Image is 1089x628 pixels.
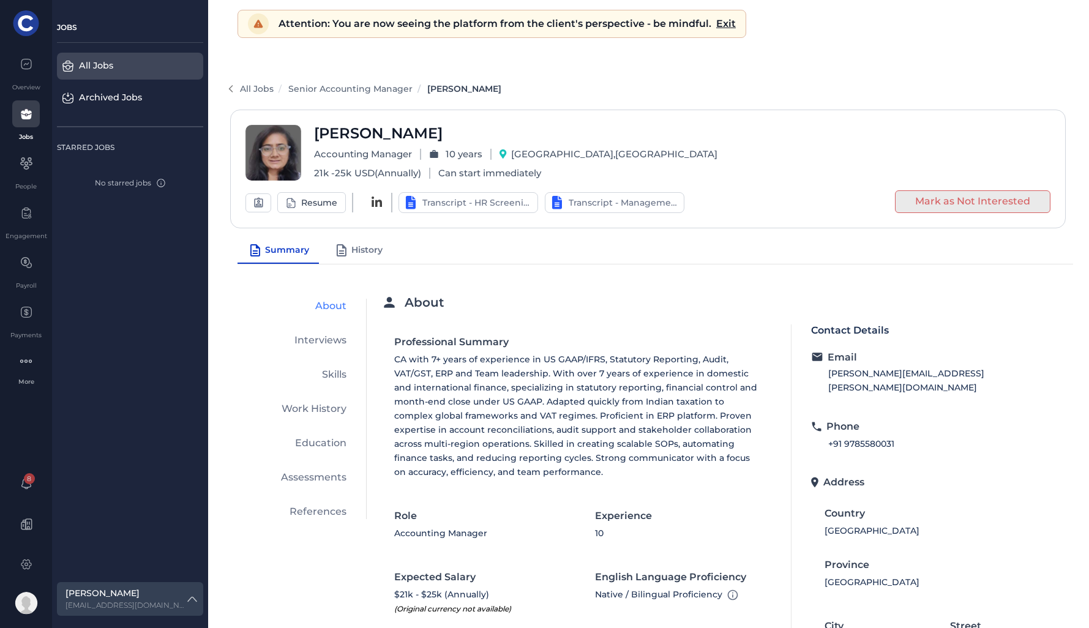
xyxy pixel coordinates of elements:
div: 10 [595,526,763,540]
div: All Jobs [79,59,169,73]
span: Summary [265,244,309,256]
h6: Contact Details [801,324,889,341]
div: No starred jobs [57,178,203,189]
p: Native / Bilingual Proficiency [595,588,763,602]
div: Assessments [257,470,346,485]
h6: English Language Proficiency [595,571,746,588]
span: History [351,244,383,256]
a: All Jobs [240,83,274,94]
span: Can start immediately [438,166,541,181]
span: Accounting Manager [314,148,412,162]
a: [PERSON_NAME] [427,83,501,94]
h6: Expected Salary [394,571,476,588]
h6: Experience [595,510,652,526]
span: USD [354,167,375,179]
a: Summary [238,238,319,264]
span: 25k [335,167,351,179]
div: Payroll [16,281,37,290]
span: 10 years [429,148,482,162]
h6: Email [828,351,857,363]
h6: Country [825,507,865,524]
p: [GEOGRAPHIC_DATA] [825,524,1043,538]
img: 68c1155b0c3c69a051cbcdbf_QF05JSND81.jpeg [245,125,301,181]
span: Transcript - Management Round [569,196,679,209]
p: $21k - $25k (Annually) [394,588,563,602]
img: doc [550,196,564,209]
a: docTranscript - HR Screening [399,192,538,213]
span: Transcript - HR Screening [422,196,533,209]
div: STARRED JOBS [57,142,203,153]
label: [PERSON_NAME] [65,587,185,600]
h6: About [405,295,444,310]
div: Overview [12,83,40,92]
h6: Phone [826,421,859,432]
p: Accounting Manager [394,526,563,540]
a: History [324,238,392,264]
h6: Professional Summary [394,336,509,353]
div: More [5,377,47,386]
span: 8 [24,473,35,484]
div: Skills [257,367,346,382]
div: Jobs [19,132,33,141]
h6: Province [825,559,869,575]
button: Resume [277,192,346,212]
a: docTranscript - Management Round [545,192,684,213]
span: [PERSON_NAME][EMAIL_ADDRESS][PERSON_NAME][DOMAIN_NAME] [828,367,1048,395]
div: Work History [257,402,346,416]
span: Resume [286,198,337,208]
img: doc [404,196,417,209]
span: Attention: You are now seeing the platform from the client's perspective - be mindful. [279,17,711,31]
span: JOBS [57,23,77,32]
div: Archived Jobs [79,91,169,105]
div: About [257,299,346,313]
span: (Annually) [375,167,421,179]
div: Education [257,436,346,450]
a: Senior Accounting Manager [288,83,413,94]
span: + 91 9785580031 [828,437,894,451]
div: [GEOGRAPHIC_DATA], [GEOGRAPHIC_DATA] [500,148,717,162]
div: People [15,182,37,191]
div: References [257,504,346,519]
div: Payments [10,331,42,340]
label: psahsi@cfoincorporated.com [65,600,185,611]
span: 21k - [314,166,421,181]
div: Engagement [6,231,47,241]
div: CA with 7+ years of experience in US GAAP/IFRS, Statutory Reporting, Audit, VAT/GST, ERP and Team... [394,353,763,479]
h6: Role [394,510,417,526]
div: Interviews [257,333,346,348]
h6: Address [823,476,864,488]
p: [GEOGRAPHIC_DATA] [825,575,1043,589]
p: (Original currency not available) [394,602,563,616]
h4: [PERSON_NAME] [314,125,443,143]
div: Exit [716,17,736,31]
